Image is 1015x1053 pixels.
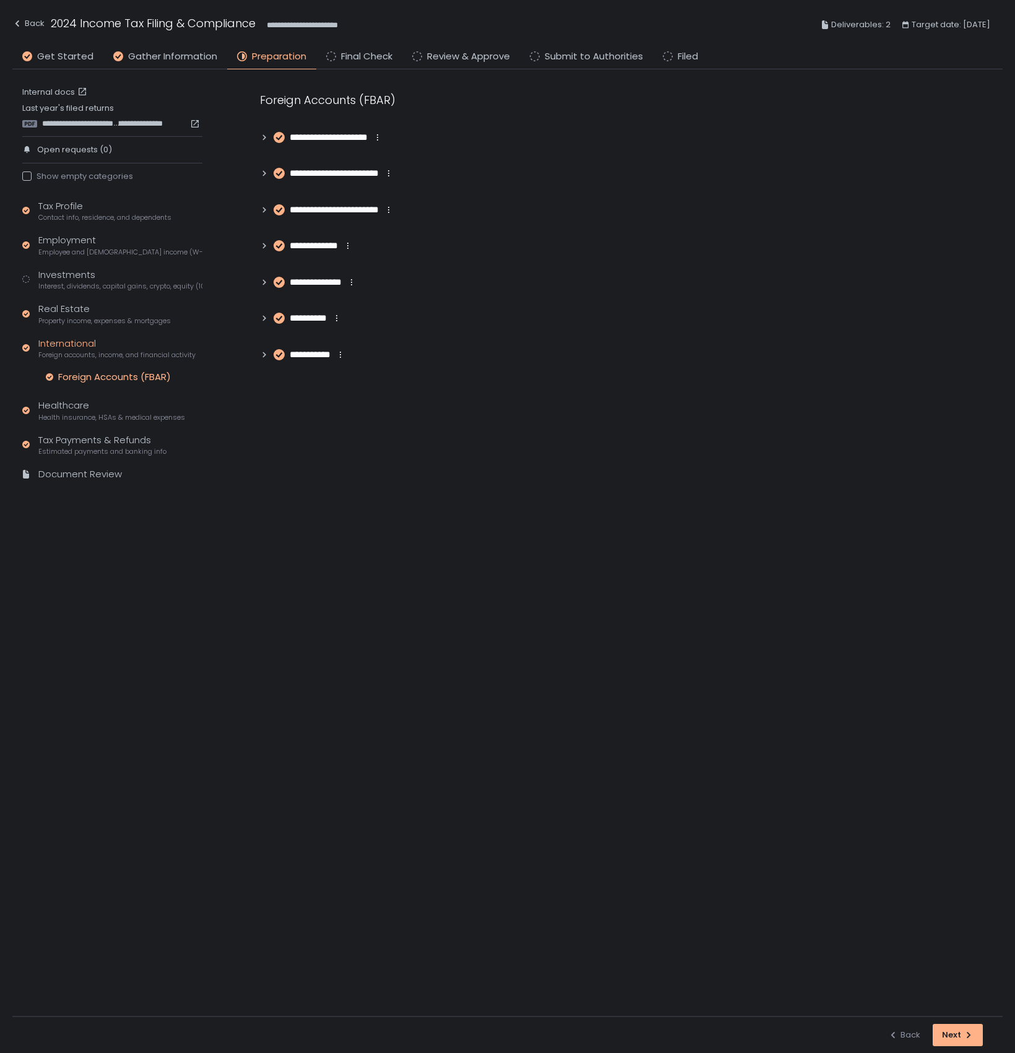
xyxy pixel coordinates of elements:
[38,399,185,422] div: Healthcare
[38,268,202,292] div: Investments
[38,337,196,360] div: International
[427,50,510,64] span: Review & Approve
[38,213,171,222] span: Contact info, residence, and dependents
[128,50,217,64] span: Gather Information
[37,50,93,64] span: Get Started
[942,1029,974,1041] div: Next
[38,350,196,360] span: Foreign accounts, income, and financial activity
[38,316,171,326] span: Property income, expenses & mortgages
[831,17,891,32] span: Deliverables: 2
[22,103,202,129] div: Last year's filed returns
[252,50,306,64] span: Preparation
[38,248,202,257] span: Employee and [DEMOGRAPHIC_DATA] income (W-2s)
[912,17,990,32] span: Target date: [DATE]
[888,1029,920,1041] div: Back
[38,413,185,422] span: Health insurance, HSAs & medical expenses
[22,87,90,98] a: Internal docs
[38,447,166,456] span: Estimated payments and banking info
[12,16,45,31] div: Back
[260,92,854,108] div: Foreign Accounts (FBAR)
[12,15,45,35] button: Back
[38,199,171,223] div: Tax Profile
[678,50,698,64] span: Filed
[933,1024,983,1046] button: Next
[38,467,122,482] div: Document Review
[38,282,202,291] span: Interest, dividends, capital gains, crypto, equity (1099s, K-1s)
[38,433,166,457] div: Tax Payments & Refunds
[38,302,171,326] div: Real Estate
[545,50,643,64] span: Submit to Authorities
[38,233,202,257] div: Employment
[341,50,392,64] span: Final Check
[888,1024,920,1046] button: Back
[37,144,112,155] span: Open requests (0)
[58,371,171,383] div: Foreign Accounts (FBAR)
[51,15,256,32] h1: 2024 Income Tax Filing & Compliance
